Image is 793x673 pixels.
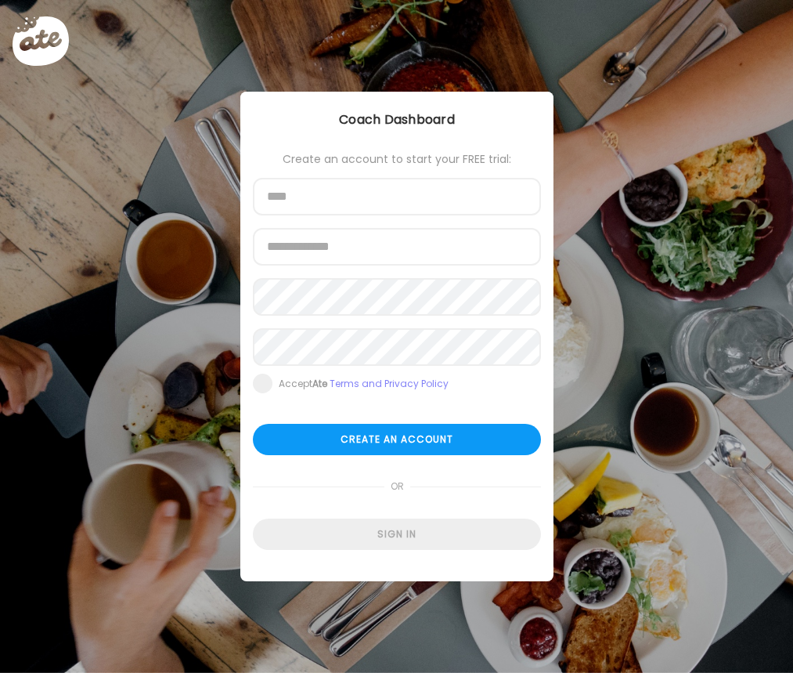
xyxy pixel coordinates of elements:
div: Create an account to start your FREE trial: [253,153,541,165]
div: Sign in [253,519,541,550]
b: Ate [312,377,327,390]
span: or [384,471,409,502]
div: Coach Dashboard [240,110,553,129]
div: Accept [279,378,449,390]
div: Create an account [253,424,541,455]
a: Terms and Privacy Policy [330,377,449,390]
